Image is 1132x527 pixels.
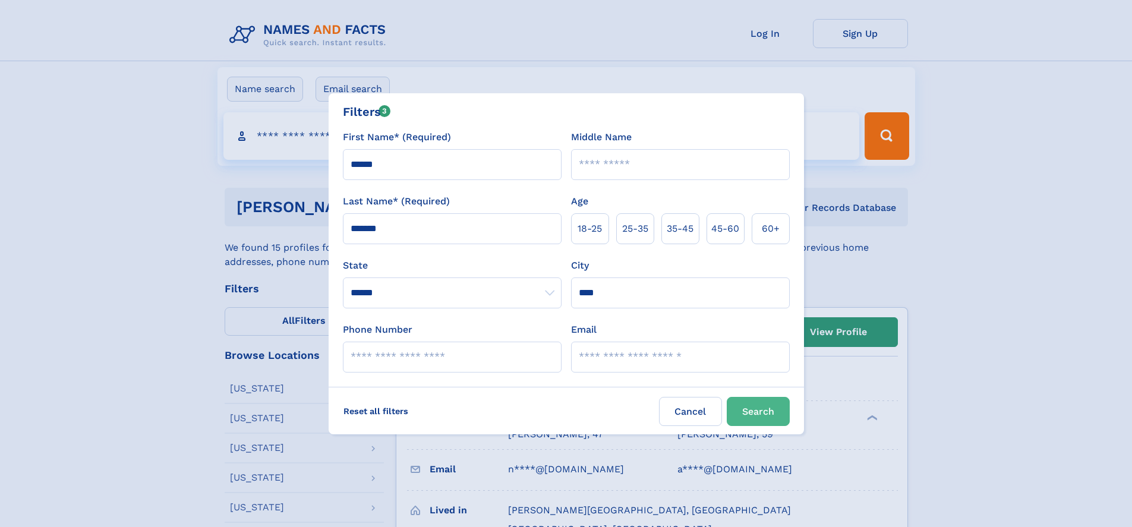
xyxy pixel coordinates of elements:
label: First Name* (Required) [343,130,451,144]
label: Last Name* (Required) [343,194,450,209]
label: Reset all filters [336,397,416,425]
label: Cancel [659,397,722,426]
label: State [343,258,562,273]
span: 18‑25 [578,222,602,236]
span: 25‑35 [622,222,648,236]
div: Filters [343,103,391,121]
label: City [571,258,589,273]
label: Phone Number [343,323,412,337]
label: Email [571,323,597,337]
button: Search [727,397,790,426]
label: Age [571,194,588,209]
label: Middle Name [571,130,632,144]
span: 35‑45 [667,222,693,236]
span: 60+ [762,222,780,236]
span: 45‑60 [711,222,739,236]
